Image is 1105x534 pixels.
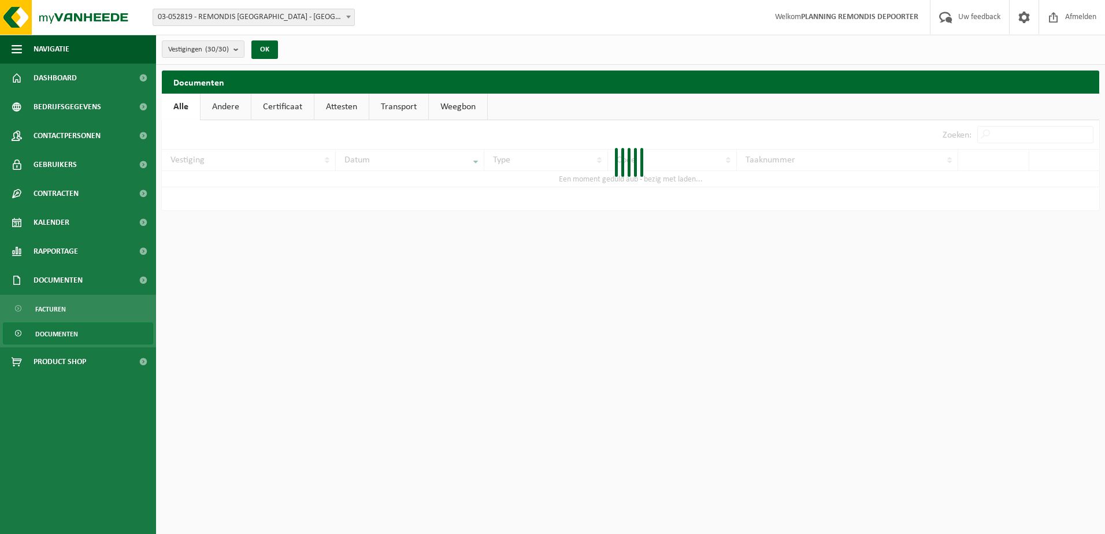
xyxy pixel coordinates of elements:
[168,41,229,58] span: Vestigingen
[205,46,229,53] count: (30/30)
[34,347,86,376] span: Product Shop
[34,35,69,64] span: Navigatie
[162,94,200,120] a: Alle
[251,94,314,120] a: Certificaat
[34,150,77,179] span: Gebruikers
[369,94,428,120] a: Transport
[34,179,79,208] span: Contracten
[429,94,487,120] a: Weegbon
[34,266,83,295] span: Documenten
[251,40,278,59] button: OK
[153,9,354,25] span: 03-052819 - REMONDIS WEST-VLAANDEREN - OOSTENDE
[3,322,153,344] a: Documenten
[34,237,78,266] span: Rapportage
[162,71,1099,93] h2: Documenten
[314,94,369,120] a: Attesten
[34,64,77,92] span: Dashboard
[153,9,355,26] span: 03-052819 - REMONDIS WEST-VLAANDEREN - OOSTENDE
[3,298,153,320] a: Facturen
[162,40,244,58] button: Vestigingen(30/30)
[34,208,69,237] span: Kalender
[35,298,66,320] span: Facturen
[801,13,918,21] strong: PLANNING REMONDIS DEPOORTER
[201,94,251,120] a: Andere
[35,323,78,345] span: Documenten
[34,121,101,150] span: Contactpersonen
[34,92,101,121] span: Bedrijfsgegevens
